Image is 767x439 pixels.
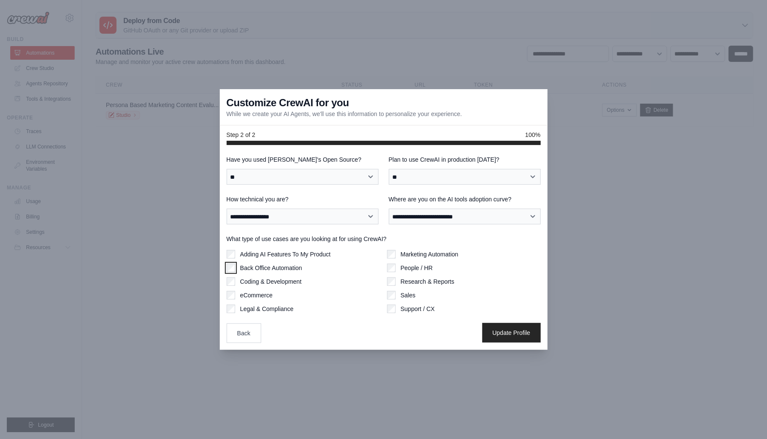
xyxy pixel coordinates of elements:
[227,323,261,343] button: Back
[389,155,541,164] label: Plan to use CrewAI in production [DATE]?
[227,110,462,118] p: While we create your AI Agents, we'll use this information to personalize your experience.
[525,131,541,139] span: 100%
[401,250,458,259] label: Marketing Automation
[389,195,541,204] label: Where are you on the AI tools adoption curve?
[401,291,416,299] label: Sales
[401,305,435,313] label: Support / CX
[227,195,379,204] label: How technical you are?
[240,291,273,299] label: eCommerce
[401,277,455,286] label: Research & Reports
[482,323,541,343] button: Update Profile
[240,250,331,259] label: Adding AI Features To My Product
[227,96,349,110] h3: Customize CrewAI for you
[240,277,302,286] label: Coding & Development
[240,264,302,272] label: Back Office Automation
[401,264,433,272] label: People / HR
[227,235,541,243] label: What type of use cases are you looking at for using CrewAI?
[240,305,294,313] label: Legal & Compliance
[724,398,767,439] iframe: Chat Widget
[227,131,256,139] span: Step 2 of 2
[227,155,379,164] label: Have you used [PERSON_NAME]'s Open Source?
